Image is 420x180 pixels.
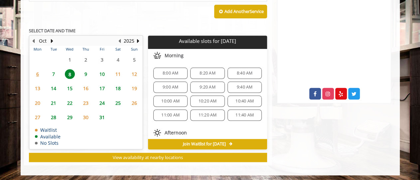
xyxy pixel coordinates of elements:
span: 11 [113,69,123,79]
td: Select day28 [46,110,62,124]
th: Tue [46,46,62,53]
span: 26 [129,98,139,108]
td: Select day29 [62,110,77,124]
div: 10:40 AM [227,95,262,107]
span: 11:20 AM [199,112,217,118]
td: Select day20 [30,95,46,110]
span: 8:00 AM [163,71,178,76]
div: 8:40 AM [227,68,262,79]
div: 11:20 AM [190,109,224,121]
b: SELECT DATE AND TIME [29,28,75,34]
span: 8:40 AM [237,71,252,76]
span: 21 [49,98,59,108]
td: Select day24 [94,95,110,110]
span: 15 [65,84,75,93]
div: 9:00 AM [153,82,188,93]
button: Add AnotherService [214,5,267,19]
span: 8:20 AM [200,71,215,76]
span: 8 [65,69,75,79]
span: 14 [49,84,59,93]
button: Next Year [136,37,141,45]
span: 25 [113,98,123,108]
td: No Slots [35,140,61,145]
span: 9:20 AM [200,85,215,90]
span: 11:00 AM [161,112,180,118]
span: 24 [97,98,107,108]
span: View availability at nearby locations [113,154,183,160]
th: Wed [62,46,77,53]
span: 23 [81,98,91,108]
th: Mon [30,46,46,53]
td: Select day12 [126,67,142,81]
td: Select day13 [30,81,46,95]
button: Oct [39,37,47,45]
td: Select day21 [46,95,62,110]
td: Available [35,134,61,139]
img: afternoon slots [153,129,161,137]
button: Previous Year [117,37,122,45]
img: morning slots [153,52,161,60]
td: Select day9 [78,67,94,81]
button: Next Month [50,37,55,45]
td: Select day26 [126,95,142,110]
button: Previous Month [31,37,36,45]
span: 9 [81,69,91,79]
td: Select day11 [110,67,126,81]
button: View availability at nearby locations [29,153,267,162]
span: 10:20 AM [199,98,217,104]
span: 12 [129,69,139,79]
th: Thu [78,46,94,53]
span: 28 [49,112,59,122]
td: Select day22 [62,95,77,110]
th: Sun [126,46,142,53]
span: 20 [33,98,43,108]
td: Select day10 [94,67,110,81]
td: Select day16 [78,81,94,95]
span: 27 [33,112,43,122]
td: Select day27 [30,110,46,124]
span: 29 [65,112,75,122]
td: Select day17 [94,81,110,95]
th: Fri [94,46,110,53]
span: 7 [49,69,59,79]
div: 10:00 AM [153,95,188,107]
td: Select day18 [110,81,126,95]
span: 22 [65,98,75,108]
span: 9:40 AM [237,85,252,90]
div: 11:00 AM [153,109,188,121]
b: Add Another Service [224,8,264,14]
span: 9:00 AM [163,85,178,90]
span: 13 [33,84,43,93]
p: Available slots for [DATE] [151,38,264,44]
span: 6 [33,69,43,79]
span: 31 [97,112,107,122]
span: 10:40 AM [235,98,254,104]
span: Morning [165,53,184,58]
td: Select day14 [46,81,62,95]
div: 11:40 AM [227,109,262,121]
td: Select day19 [126,81,142,95]
span: Join Waitlist for [DATE] [183,141,225,147]
th: Sat [110,46,126,53]
td: Waitlist [35,127,61,132]
td: Select day25 [110,95,126,110]
td: Select day23 [78,95,94,110]
span: 17 [97,84,107,93]
td: Select day7 [46,67,62,81]
td: Select day6 [30,67,46,81]
div: 8:00 AM [153,68,188,79]
button: 2025 [124,37,134,45]
td: Select day15 [62,81,77,95]
span: 10 [97,69,107,79]
div: 8:20 AM [190,68,224,79]
div: 9:40 AM [227,82,262,93]
span: 30 [81,112,91,122]
span: 11:40 AM [235,112,254,118]
span: 18 [113,84,123,93]
td: Select day31 [94,110,110,124]
span: 10:00 AM [161,98,180,104]
span: 19 [129,84,139,93]
span: Afternoon [165,130,187,135]
div: 9:20 AM [190,82,224,93]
